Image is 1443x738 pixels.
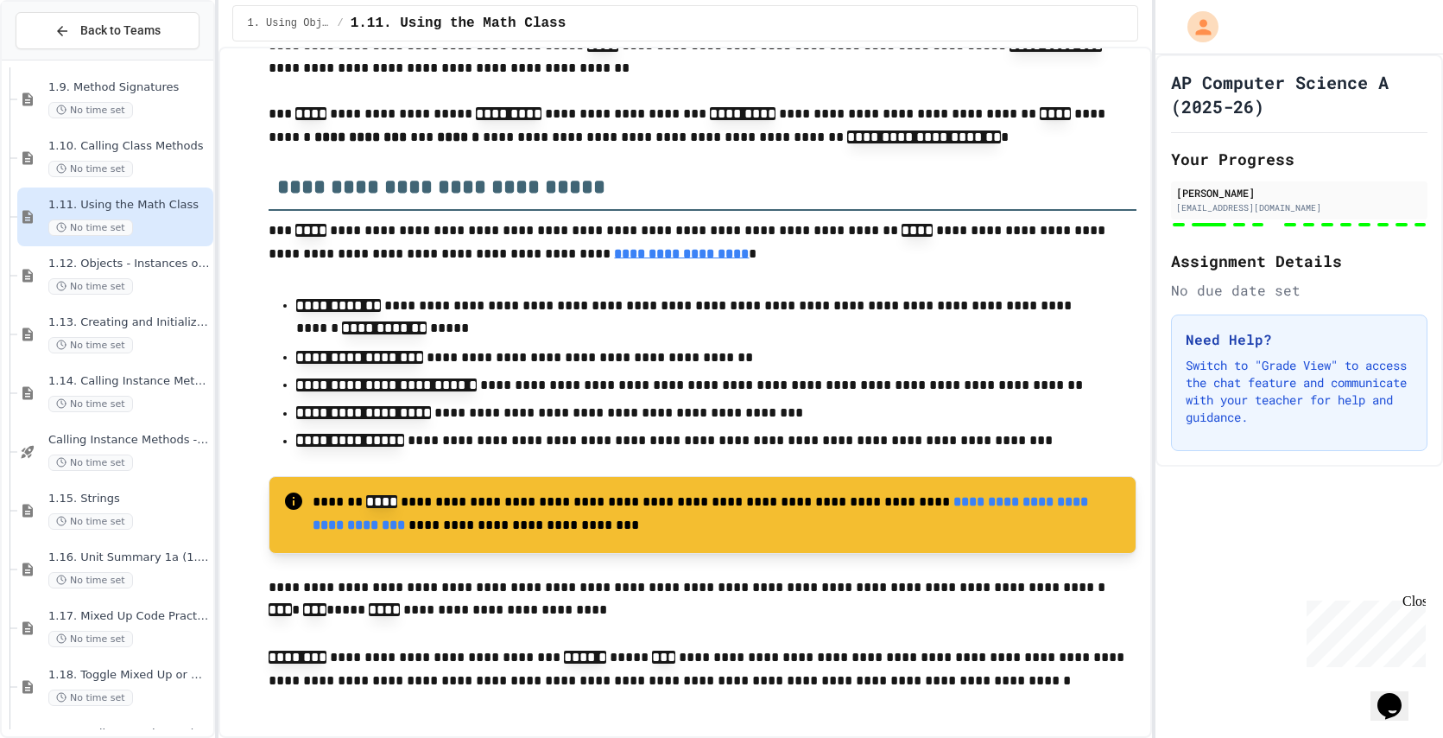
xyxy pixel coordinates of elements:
[1171,249,1427,273] h2: Assignment Details
[48,572,133,588] span: No time set
[337,16,343,30] span: /
[48,161,133,177] span: No time set
[1186,357,1413,426] p: Switch to "Grade View" to access the chat feature and communicate with your teacher for help and ...
[48,278,133,295] span: No time set
[16,12,199,49] button: Back to Teams
[48,337,133,353] span: No time set
[1176,201,1422,214] div: [EMAIL_ADDRESS][DOMAIN_NAME]
[48,550,210,565] span: 1.16. Unit Summary 1a (1.1-1.6)
[48,219,133,236] span: No time set
[48,668,210,683] span: 1.18. Toggle Mixed Up or Write Code Practice 1.1-1.6
[48,455,133,471] span: No time set
[1300,594,1426,667] iframe: chat widget
[1169,7,1223,47] div: My Account
[48,374,210,389] span: 1.14. Calling Instance Methods
[48,198,210,213] span: 1.11. Using the Math Class
[48,609,210,624] span: 1.17. Mixed Up Code Practice 1.1-1.6
[48,631,133,647] span: No time set
[80,22,161,40] span: Back to Teams
[1186,329,1413,350] h3: Need Help?
[48,80,210,95] span: 1.9. Method Signatures
[1171,280,1427,301] div: No due date set
[48,257,210,271] span: 1.12. Objects - Instances of Classes
[1171,147,1427,171] h2: Your Progress
[48,396,133,412] span: No time set
[1176,185,1422,200] div: [PERSON_NAME]
[351,13,566,34] span: 1.11. Using the Math Class
[1370,669,1426,721] iframe: chat widget
[247,16,330,30] span: 1. Using Objects and Methods
[48,690,133,706] span: No time set
[1171,70,1427,118] h1: AP Computer Science A (2025-26)
[48,139,210,154] span: 1.10. Calling Class Methods
[48,315,210,330] span: 1.13. Creating and Initializing Objects: Constructors
[48,492,210,506] span: 1.15. Strings
[7,7,119,110] div: Chat with us now!Close
[48,513,133,530] span: No time set
[48,433,210,448] span: Calling Instance Methods - Topic 1.14
[48,102,133,118] span: No time set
